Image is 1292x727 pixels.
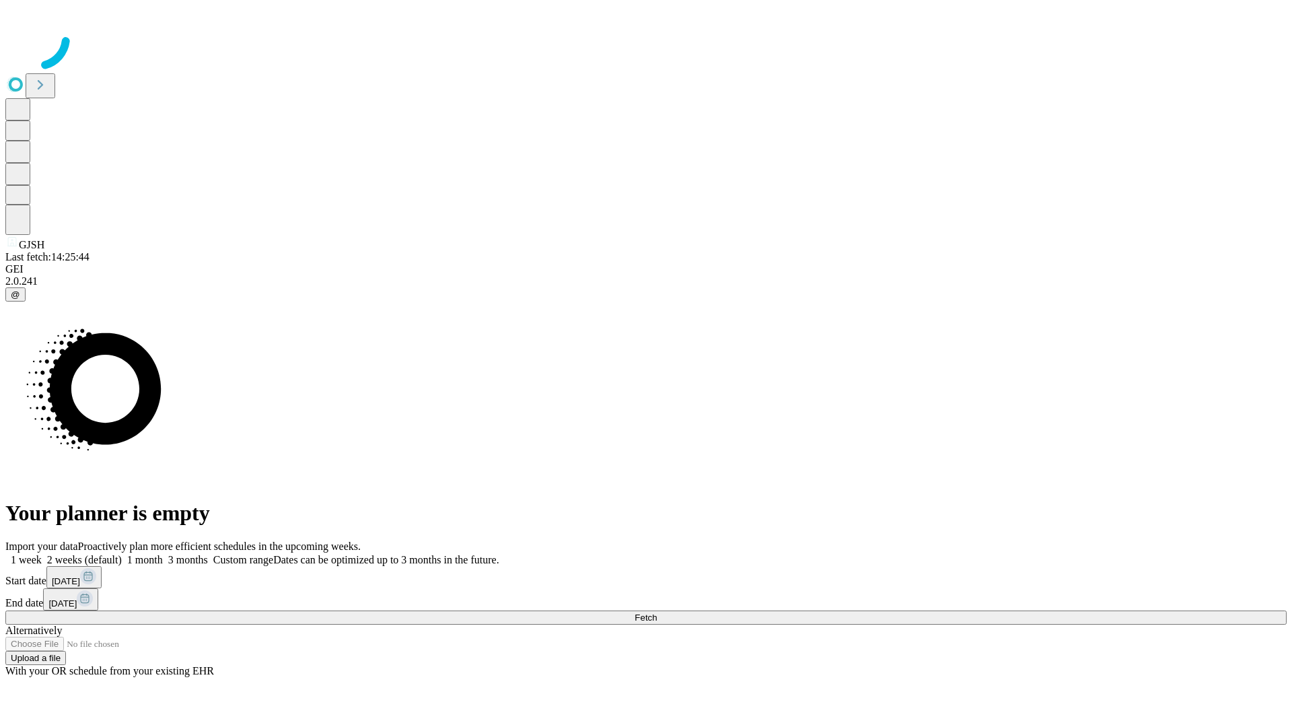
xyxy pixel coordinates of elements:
[5,665,214,677] span: With your OR schedule from your existing EHR
[5,541,78,552] span: Import your data
[213,554,273,565] span: Custom range
[5,251,89,263] span: Last fetch: 14:25:44
[5,651,66,665] button: Upload a file
[5,588,1287,611] div: End date
[48,598,77,609] span: [DATE]
[46,566,102,588] button: [DATE]
[273,554,499,565] span: Dates can be optimized up to 3 months in the future.
[11,554,42,565] span: 1 week
[5,566,1287,588] div: Start date
[5,611,1287,625] button: Fetch
[635,613,657,623] span: Fetch
[5,625,62,636] span: Alternatively
[5,501,1287,526] h1: Your planner is empty
[168,554,208,565] span: 3 months
[5,275,1287,287] div: 2.0.241
[43,588,98,611] button: [DATE]
[47,554,122,565] span: 2 weeks (default)
[5,287,26,302] button: @
[5,263,1287,275] div: GEI
[52,576,80,586] span: [DATE]
[11,289,20,300] span: @
[78,541,361,552] span: Proactively plan more efficient schedules in the upcoming weeks.
[127,554,163,565] span: 1 month
[19,239,44,250] span: GJSH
